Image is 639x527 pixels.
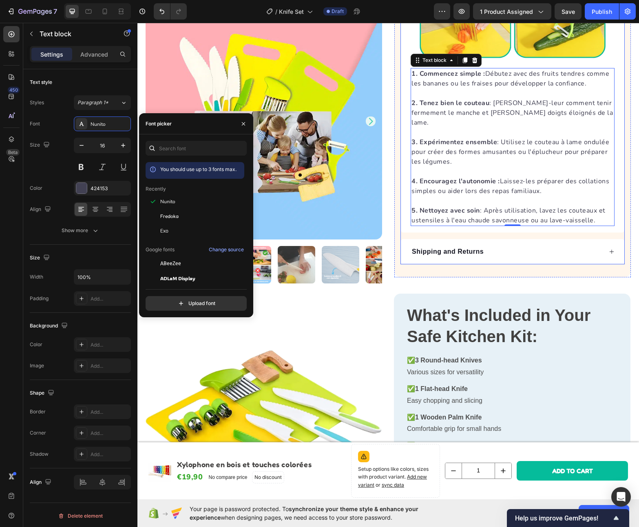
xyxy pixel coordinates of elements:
[146,246,175,253] p: Google fonts
[74,95,131,110] button: Paragraph 1*
[324,440,358,456] input: quantity
[274,46,348,55] strong: 1. Commencez simple :
[30,253,51,263] div: Size
[80,50,108,59] p: Advanced
[274,154,363,163] strong: 4. Encouragez l'autonomie :
[8,327,244,471] img: gempages_585840560439296707-0361ab4b-6430-4821-9b26-4a599ee473bd.webp
[30,204,53,215] div: Align
[91,430,129,437] div: Add...
[91,362,129,370] div: Add...
[244,459,267,465] span: sync data
[96,223,134,261] img: En haut : Enfant coupant un concombre en toute sécurité avec Couteaux Enfant - Kit de Cuisine Mon...
[415,444,455,452] div: Add to cart
[160,260,181,267] span: ABeeZee
[274,183,343,192] strong: 5. Nettoyez avec soin
[53,7,57,16] p: 7
[480,7,533,16] span: 1 product assigned
[270,360,480,384] p: ✅ Easy chopping and slicing
[91,185,129,192] div: 424153
[30,408,46,415] div: Border
[208,245,244,255] button: Change source
[274,46,476,75] p: Débutez avec des fruits tendres comme les bananes ou les fraises pour développer la confiance.
[270,389,480,413] p: ✅ Comfortable grip for small hands
[274,154,476,183] p: Laissez-les préparer des collations simples ou aider lors des repas familiaux.
[579,505,629,521] button: Allow access
[91,121,129,128] div: Nunito
[3,3,61,20] button: 7
[184,223,222,261] img: Le couteau en plastique blanc de la gamme « Couteaux Enfants - Set 3 Pièces » est doté d'un tranc...
[58,511,103,521] div: Delete element
[190,505,450,522] span: Your page is password protected. To when designing pages, we need access to your store password.
[177,299,215,307] div: Upload font
[585,3,619,20] button: Publish
[283,34,311,41] div: Text block
[278,362,330,369] strong: 1 Flat-head Knife
[274,75,476,114] p: : [PERSON_NAME]-leur comment tenir fermement le manche et [PERSON_NAME] doigts éloignés de la lame.
[146,120,172,127] div: Font picker
[30,341,42,348] div: Color
[273,45,477,203] div: Rich Text Editor. Editing area: main
[91,341,129,349] div: Add...
[275,7,277,16] span: /
[62,226,99,235] div: Show more
[515,513,621,523] button: Show survey - Help us improve GemPages!
[146,296,247,311] button: Upload font
[160,227,168,235] span: Exo
[146,185,166,193] p: Recently
[146,141,247,156] input: Search font
[30,321,69,332] div: Background
[30,273,43,281] div: Width
[160,198,175,205] span: Nunito
[160,166,237,172] span: You should use up to 3 fonts max.
[30,450,49,458] div: Shadow
[190,505,418,521] span: synchronize your theme style & enhance your experience
[221,443,296,466] p: Setup options like colors, sizes with product variant.
[74,270,130,284] input: Auto
[555,3,582,20] button: Save
[358,440,374,456] button: increment
[91,451,129,458] div: Add...
[160,213,179,220] span: Fredoka
[270,417,480,429] p: ✅
[473,3,551,20] button: 1 product assigned
[270,332,480,356] p: ✅ Various sizes for versatility
[154,3,187,20] div: Undo/Redo
[91,408,129,416] div: Add...
[30,509,131,523] button: Delete element
[278,334,345,341] strong: 3 Round-head Knives
[274,115,360,124] strong: 3. Expérimentez ensemble
[274,183,476,202] p: : Après utilisation, lavez les couteaux et ustensiles à l'eau chaude savonneuse ou au lave-vaisse...
[515,514,611,522] span: Help us improve GemPages!
[228,94,238,103] button: Carousel Next Arrow
[30,79,52,86] div: Text style
[274,76,352,85] strong: 2. Tenez bien le couteau
[228,223,266,261] img: Sur une planche à découper en bois, divers couteaux tranchent avec précision tomates, concombres,...
[278,391,344,398] strong: 1 Wooden Palm Knife
[273,223,347,235] div: Rich Text Editor. Editing area: main
[611,487,631,507] div: Open Intercom Messenger
[52,223,90,261] img: Le Couteaux Enfant - Kit de Cuisine 13 pièces comprend des ustensiles et des planches à découper ...
[30,429,46,437] div: Corner
[40,29,109,39] p: Text block
[274,224,346,234] p: Shipping and Returns
[6,149,20,156] div: Beta
[308,440,324,456] button: decrement
[30,223,131,238] button: Show more
[30,120,40,127] div: Font
[40,50,63,59] p: Settings
[30,362,44,369] div: Image
[160,274,195,282] span: ADLaM Display
[77,99,108,106] span: Paragraph 1*
[274,114,476,154] p: : Utilisez le couteau à lame ondulée pour créer des formes amusantes ou l'éplucheur pour préparer...
[8,223,46,261] img: Le kit Couteaux Enfant - Kit de Cuisine Montessori 13 pièces comprend des couteaux, des planches ...
[270,283,453,323] strong: What's Included in Your Safe Kitchen Kit:
[30,388,56,399] div: Shape
[91,295,129,303] div: Add...
[30,140,51,151] div: Size
[332,8,344,15] span: Draft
